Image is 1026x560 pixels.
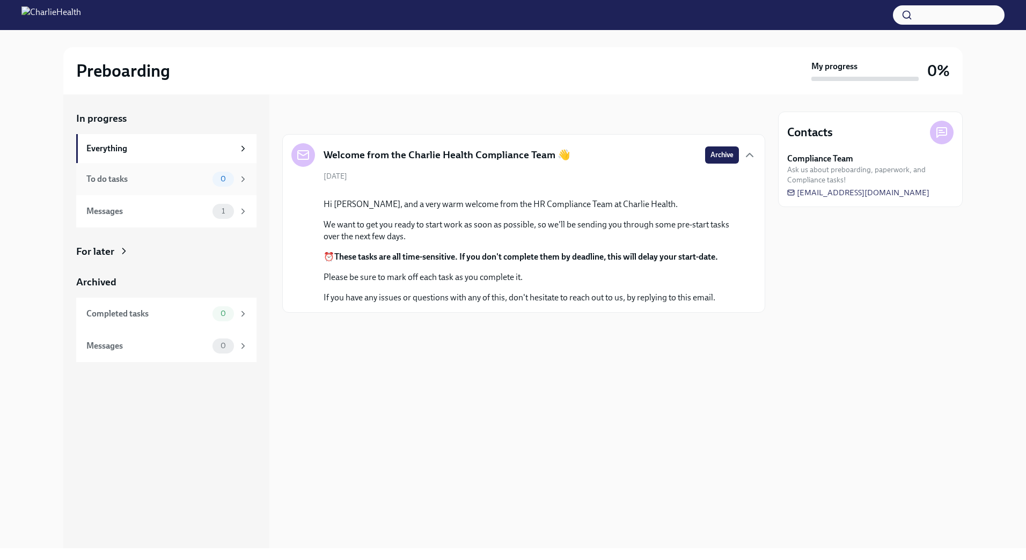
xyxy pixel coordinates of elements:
[86,205,208,217] div: Messages
[76,330,256,362] a: Messages0
[86,173,208,185] div: To do tasks
[214,175,232,183] span: 0
[710,150,734,160] span: Archive
[811,61,858,72] strong: My progress
[787,124,833,141] h4: Contacts
[324,251,739,263] p: ⏰
[787,165,954,185] span: Ask us about preboarding, paperwork, and Compliance tasks!
[76,275,256,289] a: Archived
[324,219,739,242] p: We want to get you ready to start work as soon as possible, so we'll be sending you through some ...
[324,171,347,181] span: [DATE]
[86,340,208,352] div: Messages
[86,143,234,154] div: Everything
[282,112,333,126] div: In progress
[21,6,81,24] img: CharlieHealth
[214,310,232,318] span: 0
[324,198,739,210] p: Hi [PERSON_NAME], and a very warm welcome from the HR Compliance Team at Charlie Health.
[76,134,256,163] a: Everything
[76,195,256,227] a: Messages1
[324,271,739,283] p: Please be sure to mark off each task as you complete it.
[787,153,853,165] strong: Compliance Team
[705,146,739,164] button: Archive
[76,298,256,330] a: Completed tasks0
[76,60,170,82] h2: Preboarding
[86,308,208,320] div: Completed tasks
[76,245,114,259] div: For later
[76,245,256,259] a: For later
[787,187,929,198] a: [EMAIL_ADDRESS][DOMAIN_NAME]
[334,252,718,262] strong: These tasks are all time-sensitive. If you don't complete them by deadline, this will delay your ...
[214,342,232,350] span: 0
[927,61,950,80] h3: 0%
[76,163,256,195] a: To do tasks0
[324,292,739,304] p: If you have any issues or questions with any of this, don't hesitate to reach out to us, by reply...
[324,148,570,162] h5: Welcome from the Charlie Health Compliance Team 👋
[215,207,231,215] span: 1
[76,112,256,126] a: In progress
